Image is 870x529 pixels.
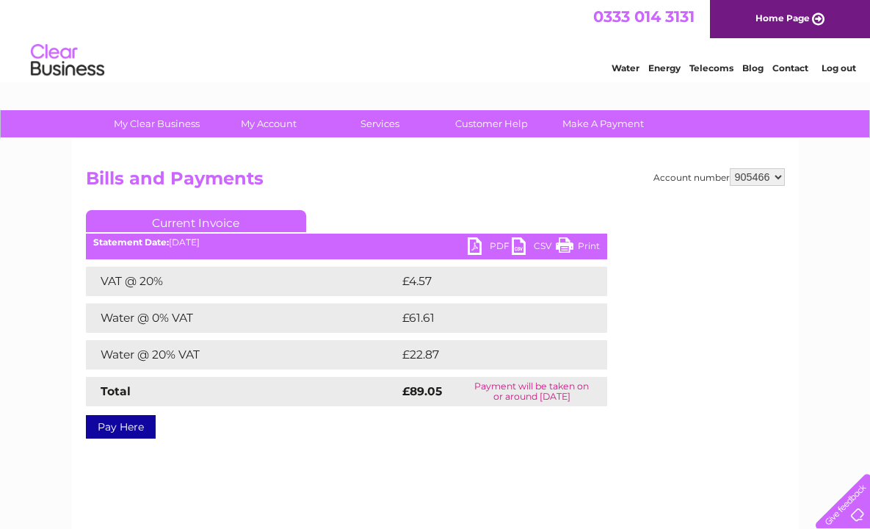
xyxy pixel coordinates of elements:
a: Make A Payment [543,110,664,137]
a: My Account [208,110,329,137]
strong: £89.05 [402,384,442,398]
a: CSV [512,237,556,259]
td: VAT @ 20% [86,267,399,296]
td: £22.87 [399,340,577,370]
a: Water [612,62,639,73]
a: Pay Here [86,415,156,439]
a: Current Invoice [86,210,306,232]
div: [DATE] [86,237,607,248]
td: Water @ 20% VAT [86,340,399,370]
a: PDF [468,237,512,259]
td: Payment will be taken on or around [DATE] [457,377,607,406]
a: Telecoms [689,62,733,73]
td: Water @ 0% VAT [86,303,399,333]
a: Services [319,110,441,137]
h2: Bills and Payments [86,168,785,196]
a: My Clear Business [96,110,217,137]
div: Account number [653,168,785,186]
a: Contact [772,62,808,73]
a: Log out [822,62,856,73]
a: Customer Help [431,110,552,137]
a: Energy [648,62,681,73]
td: £61.61 [399,303,575,333]
a: 0333 014 3131 [593,7,695,26]
img: logo.png [30,38,105,83]
td: £4.57 [399,267,573,296]
div: Clear Business is a trading name of Verastar Limited (registered in [GEOGRAPHIC_DATA] No. 3667643... [89,8,783,71]
a: Blog [742,62,764,73]
strong: Total [101,384,131,398]
a: Print [556,237,600,259]
b: Statement Date: [93,237,169,248]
